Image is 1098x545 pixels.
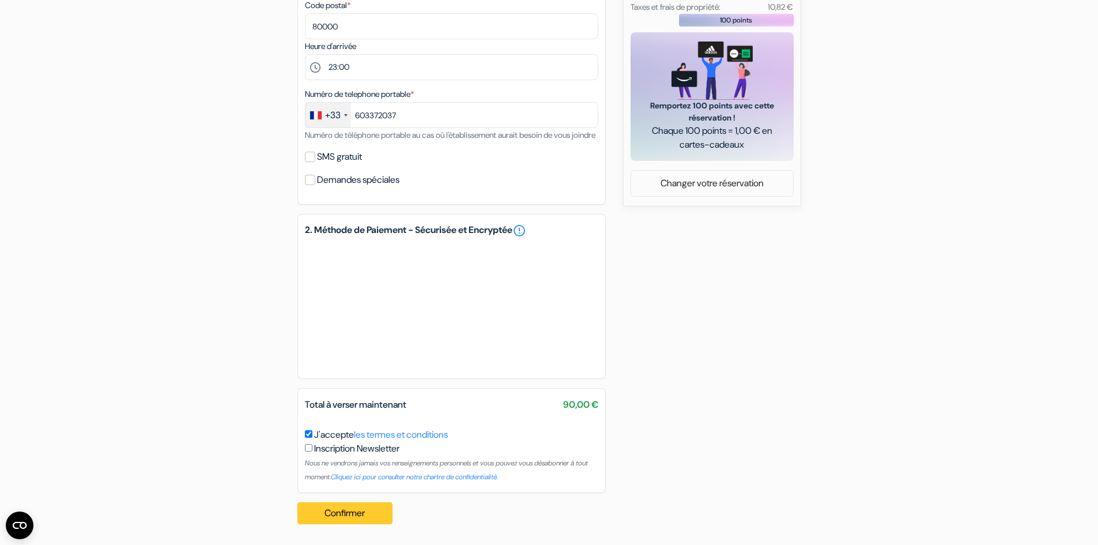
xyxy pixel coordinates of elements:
span: 100 points [720,15,752,25]
label: Inscription Newsletter [314,442,399,456]
label: Demandes spéciales [317,172,399,188]
span: Total à verser maintenant [305,399,406,411]
iframe: Cadre de saisie sécurisé pour le paiement [303,240,601,371]
label: Heure d'arrivée [305,40,356,52]
a: les termes et conditions [354,429,448,441]
label: J'accepte [314,428,448,442]
button: Confirmer [297,502,393,524]
a: Cliquez ici pour consulter notre chartre de confidentialité. [331,472,498,482]
span: Chaque 100 points = 1,00 € en cartes-cadeaux [644,124,780,152]
label: SMS gratuit [317,149,362,165]
a: error_outline [512,224,526,238]
input: 6 12 34 56 78 [305,102,598,128]
small: Numéro de téléphone portable au cas où l'établissement aurait besoin de vous joindre [305,130,595,140]
div: France: +33 [305,103,351,127]
h5: 2. Méthode de Paiement - Sécurisée et Encryptée [305,224,598,238]
img: gift_card_hero_new.png [671,42,753,100]
a: Changer votre réservation [631,172,793,194]
small: Nous ne vendrons jamais vos renseignements personnels et vous pouvez vous désabonner à tout moment. [305,458,588,482]
small: 10,82 € [768,2,793,12]
label: Numéro de telephone portable [305,88,414,100]
button: Ouvrir le widget CMP [6,512,33,539]
span: 90,00 € [563,398,598,412]
div: +33 [325,108,341,122]
small: Taxes et frais de propriété: [631,2,720,12]
span: Remportez 100 points avec cette réservation ! [644,100,780,124]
